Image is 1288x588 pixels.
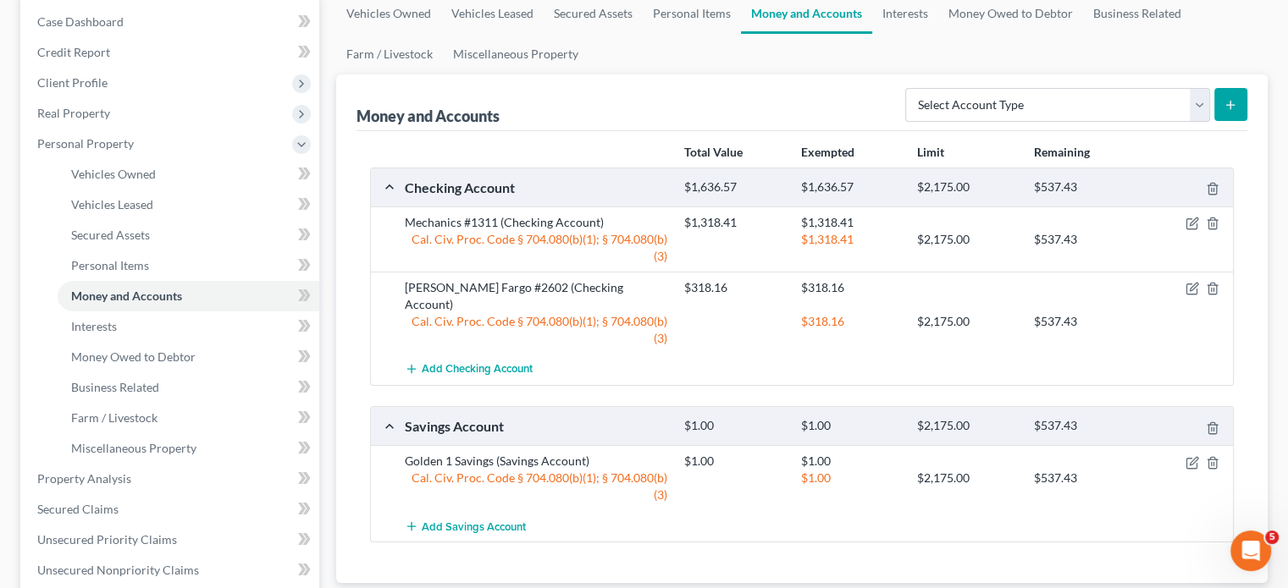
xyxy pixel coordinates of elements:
a: Case Dashboard [24,7,319,37]
span: Vehicles Leased [71,197,153,212]
span: Money Owed to Debtor [71,349,196,364]
div: $1.00 [676,453,792,470]
span: Real Property [37,106,110,120]
span: Property Analysis [37,471,131,486]
a: Miscellaneous Property [58,433,319,464]
div: $318.16 [676,279,792,296]
a: Money Owed to Debtor [58,342,319,372]
div: Mechanics #1311 (Checking Account) [396,214,676,231]
a: Personal Items [58,250,319,281]
div: $1,318.41 [793,214,909,231]
div: Golden 1 Savings (Savings Account) [396,453,676,470]
a: Vehicles Owned [58,159,319,190]
div: $1,318.41 [793,231,909,248]
div: $318.16 [793,313,909,330]
div: $1,636.57 [793,179,909,195]
div: $2,175.00 [909,418,1025,434]
div: Checking Account [396,179,676,196]
span: Personal Property [37,136,134,151]
a: Unsecured Nonpriority Claims [24,555,319,585]
button: Add Savings Account [405,510,526,541]
span: Unsecured Nonpriority Claims [37,563,199,577]
strong: Exempted [801,145,854,159]
div: $1,636.57 [676,179,792,195]
div: $537.43 [1025,418,1142,434]
div: Cal. Civ. Proc. Code § 704.080(b)(1); § 704.080(b)(3) [396,313,676,347]
span: Farm / Livestock [71,410,158,425]
strong: Remaining [1034,145,1090,159]
span: Personal Items [71,258,149,272]
div: $1.00 [793,453,909,470]
a: Business Related [58,372,319,403]
span: Unsecured Priority Claims [37,532,177,547]
span: Add Savings Account [422,519,526,533]
strong: Limit [917,145,944,159]
div: $537.43 [1025,231,1142,248]
div: $2,175.00 [909,470,1025,486]
a: Farm / Livestock [336,34,443,74]
span: Case Dashboard [37,14,124,29]
div: Cal. Civ. Proc. Code § 704.080(b)(1); § 704.080(b)(3) [396,470,676,503]
a: Property Analysis [24,464,319,494]
strong: Total Value [684,145,743,159]
span: Business Related [71,380,159,394]
span: Money and Accounts [71,289,182,303]
div: $1.00 [676,418,792,434]
a: Miscellaneous Property [443,34,589,74]
div: Money and Accounts [357,106,500,126]
span: Secured Assets [71,228,150,242]
span: Miscellaneous Property [71,441,196,455]
button: Add Checking Account [405,354,533,385]
div: Cal. Civ. Proc. Code § 704.080(b)(1); § 704.080(b)(3) [396,231,676,265]
a: Secured Claims [24,494,319,525]
span: Add Checking Account [422,363,533,376]
div: $537.43 [1025,313,1142,330]
span: Interests [71,319,117,333]
a: Unsecured Priority Claims [24,525,319,555]
div: $2,175.00 [909,231,1025,248]
div: $2,175.00 [909,179,1025,195]
div: Savings Account [396,417,676,435]
div: $2,175.00 [909,313,1025,330]
span: Secured Claims [37,502,119,516]
div: $537.43 [1025,470,1142,486]
div: $1.00 [793,418,909,434]
span: Client Profile [37,75,108,90]
div: [PERSON_NAME] Fargo #2602 (Checking Account) [396,279,676,313]
a: Vehicles Leased [58,190,319,220]
span: 5 [1265,530,1279,544]
a: Secured Assets [58,220,319,250]
span: Credit Report [37,45,110,59]
div: $537.43 [1025,179,1142,195]
div: $1,318.41 [676,214,792,231]
a: Credit Report [24,37,319,68]
a: Money and Accounts [58,281,319,311]
div: $318.16 [793,279,909,296]
div: $1.00 [793,470,909,486]
span: Vehicles Owned [71,167,156,181]
iframe: Intercom live chat [1230,530,1271,571]
a: Interests [58,311,319,342]
a: Farm / Livestock [58,403,319,433]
